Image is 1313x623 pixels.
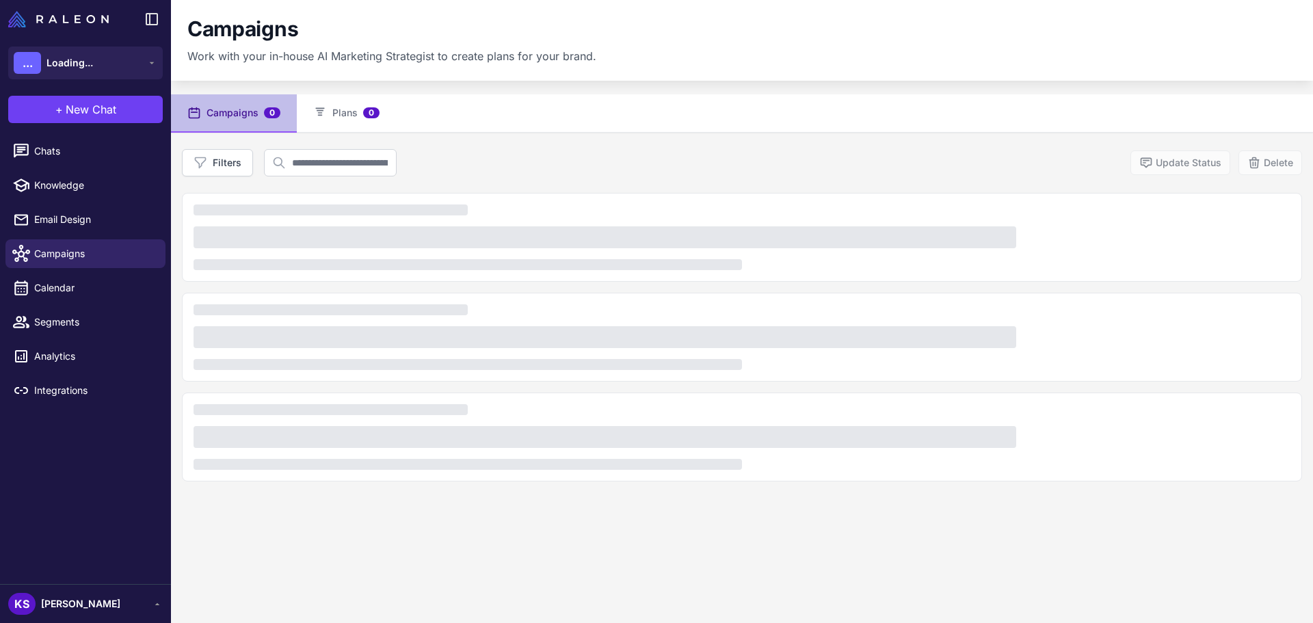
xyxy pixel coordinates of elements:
[1130,150,1230,175] button: Update Status
[34,246,155,261] span: Campaigns
[8,11,109,27] img: Raleon Logo
[5,342,165,371] a: Analytics
[5,137,165,165] a: Chats
[5,205,165,234] a: Email Design
[264,107,280,118] span: 0
[47,55,93,70] span: Loading...
[5,171,165,200] a: Knowledge
[34,144,155,159] span: Chats
[187,16,298,42] h1: Campaigns
[1238,150,1302,175] button: Delete
[363,107,380,118] span: 0
[5,274,165,302] a: Calendar
[187,48,596,64] p: Work with your in-house AI Marketing Strategist to create plans for your brand.
[8,593,36,615] div: KS
[8,11,114,27] a: Raleon Logo
[34,178,155,193] span: Knowledge
[34,212,155,227] span: Email Design
[55,101,63,118] span: +
[171,94,297,133] button: Campaigns0
[34,315,155,330] span: Segments
[34,349,155,364] span: Analytics
[5,308,165,336] a: Segments
[34,383,155,398] span: Integrations
[182,149,253,176] button: Filters
[34,280,155,295] span: Calendar
[66,101,116,118] span: New Chat
[297,94,396,133] button: Plans0
[5,239,165,268] a: Campaigns
[41,596,120,611] span: [PERSON_NAME]
[5,376,165,405] a: Integrations
[14,52,41,74] div: ...
[8,47,163,79] button: ...Loading...
[8,96,163,123] button: +New Chat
